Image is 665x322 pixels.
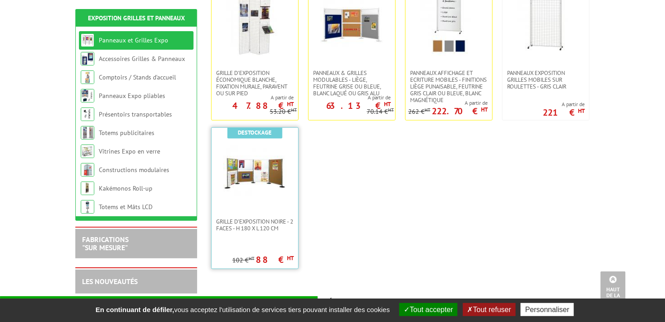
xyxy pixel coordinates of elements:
b: Destockage [238,129,272,136]
p: 262 € [408,108,430,115]
span: Grille d'exposition noire - 2 faces - H 180 x L 120 cm [216,218,294,232]
a: Panneaux Expo pliables [99,92,165,100]
p: 63.13 € [326,103,391,108]
sup: HT [425,107,430,113]
img: Vitrines Expo en verre [81,145,94,158]
span: A partir de [543,101,585,108]
span: A partir de [212,94,294,101]
img: Panneaux et Grilles Expo [81,33,94,47]
strong: En continuant de défiler, [96,306,174,313]
a: Kakémonos Roll-up [99,184,152,192]
img: Kakémonos Roll-up [81,182,94,195]
p: 88 € [256,257,294,262]
p: 102 € [232,257,254,264]
sup: HT [578,107,585,115]
a: Totems publicitaires [99,129,154,137]
img: Grille d'exposition noire - 2 faces - H 180 x L 120 cm [223,141,286,205]
img: Totems et Mâts LCD [81,200,94,214]
sup: HT [287,254,294,262]
a: Totems et Mâts LCD [99,203,152,211]
p: 47.88 € [232,103,294,108]
a: Comptoirs / Stands d'accueil [99,73,176,81]
a: LES NOUVEAUTÉS [82,277,138,286]
span: vous acceptez l'utilisation de services tiers pouvant installer des cookies [91,306,394,313]
img: Panneaux Expo pliables [81,89,94,103]
a: Panneaux et Grilles Expo [99,36,168,44]
span: Panneaux Exposition Grilles mobiles sur roulettes - gris clair [507,70,585,90]
img: Totems publicitaires [81,126,94,140]
span: A partir de [408,99,488,107]
p: 221 € [543,110,585,115]
sup: HT [291,107,297,113]
img: Accessoires Grilles & Panneaux [81,52,94,65]
a: Panneaux Exposition Grilles mobiles sur roulettes - gris clair [503,70,589,90]
a: Panneaux Affichage et Ecriture Mobiles - finitions liège punaisable, feutrine gris clair ou bleue... [406,70,492,103]
a: Grille d'exposition noire - 2 faces - H 180 x L 120 cm [212,218,298,232]
a: Accessoires Grilles & Panneaux [99,55,185,63]
span: Panneaux Affichage et Ecriture Mobiles - finitions liège punaisable, feutrine gris clair ou bleue... [410,70,488,103]
sup: HT [384,100,391,108]
a: Exposition Grilles et Panneaux [88,14,185,22]
sup: HT [287,100,294,108]
button: Tout accepter [399,303,457,316]
img: Comptoirs / Stands d'accueil [81,70,94,84]
a: Constructions modulaires [99,166,169,174]
a: Haut de la page [600,271,626,308]
button: Personnaliser (fenêtre modale) [521,303,574,316]
span: A partir de [309,94,391,101]
a: Panneaux & Grilles modulables - liège, feutrine grise ou bleue, blanc laqué ou gris alu [309,70,395,97]
img: Présentoirs transportables [81,107,94,121]
span: Grille d'exposition économique blanche, fixation murale, paravent ou sur pied [216,70,294,97]
p: 70.14 € [367,108,394,115]
p: 53.20 € [270,108,297,115]
a: Vitrines Expo en verre [99,147,160,155]
sup: HT [249,255,254,261]
a: Présentoirs transportables [99,110,172,118]
img: Constructions modulaires [81,163,94,177]
a: Grille d'exposition économique blanche, fixation murale, paravent ou sur pied [212,70,298,97]
span: Panneaux & Grilles modulables - liège, feutrine grise ou bleue, blanc laqué ou gris alu [313,70,391,97]
a: FABRICATIONS"Sur Mesure" [82,235,129,252]
p: 222.70 € [432,108,488,114]
sup: HT [481,106,488,113]
button: Tout refuser [463,303,516,316]
sup: HT [388,107,394,113]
